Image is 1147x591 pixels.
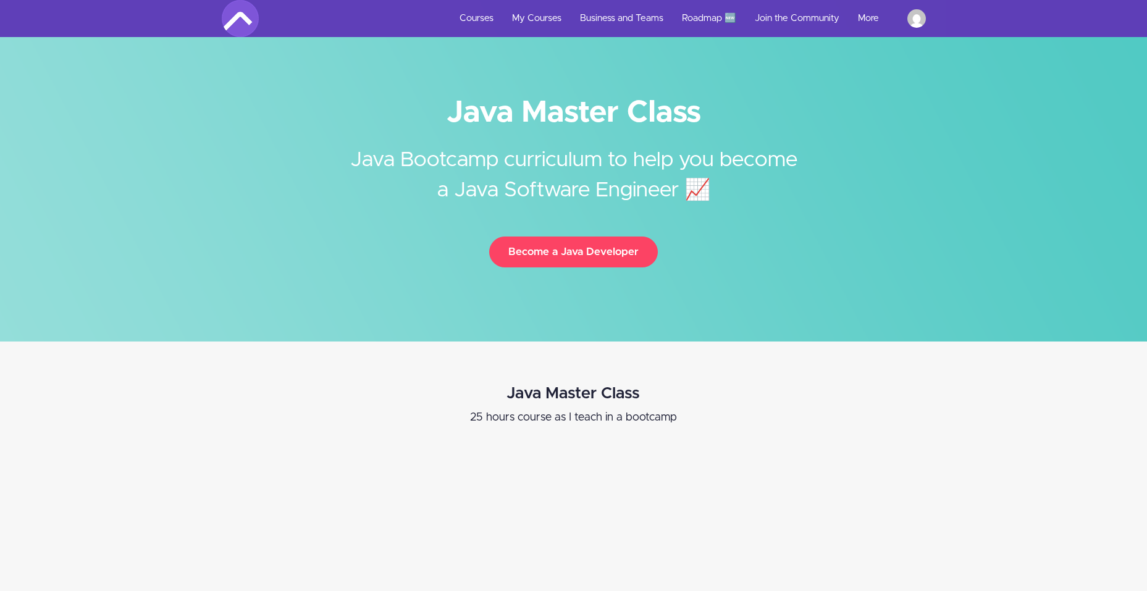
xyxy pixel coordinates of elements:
[489,237,658,267] button: Become a Java Developer
[194,385,952,403] h2: Java Master Class
[907,9,926,28] img: youssefaddel.h@gmail.com
[222,99,926,127] h1: Java Master Class
[342,127,805,206] h2: Java Bootcamp curriculum to help you become a Java Software Engineer 📈
[194,409,952,426] p: 25 hours course as I teach in a bootcamp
